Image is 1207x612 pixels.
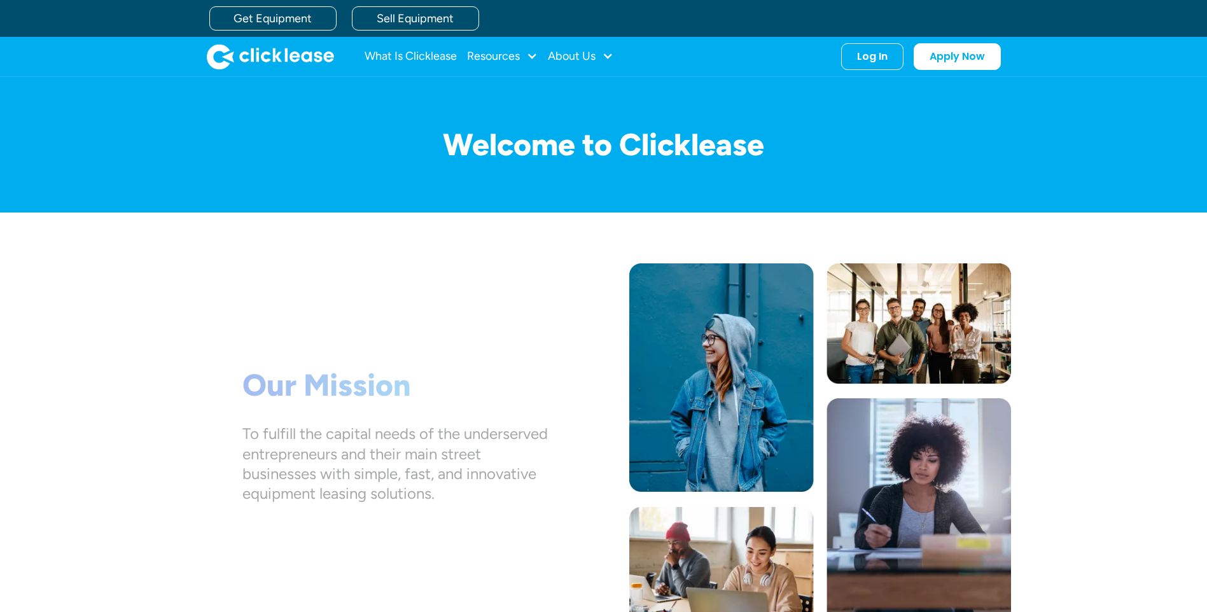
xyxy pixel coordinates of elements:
[242,424,548,503] div: To fulfill the capital needs of the underserved entrepreneurs and their main street businesses wi...
[352,6,479,31] a: Sell Equipment
[857,50,888,63] div: Log In
[914,43,1001,70] a: Apply Now
[365,44,457,69] a: What Is Clicklease
[207,44,334,69] img: Clicklease logo
[242,367,548,404] h1: Our Mission
[197,128,1011,162] h1: Welcome to Clicklease
[209,6,337,31] a: Get Equipment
